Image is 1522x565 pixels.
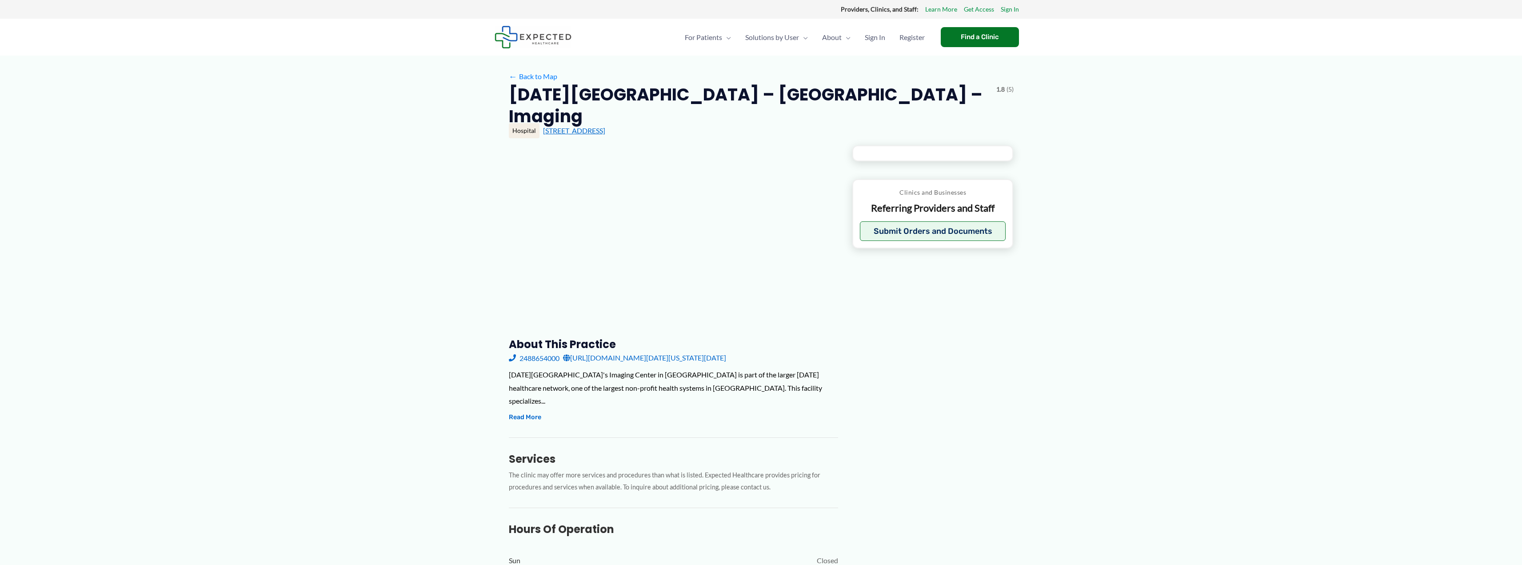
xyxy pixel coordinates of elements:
a: Get Access [964,4,994,15]
a: ←Back to Map [509,70,557,83]
span: Menu Toggle [842,22,851,53]
a: 2488654000 [509,351,559,365]
a: Sign In [1001,4,1019,15]
span: About [822,22,842,53]
span: (5) [1007,84,1014,95]
a: AboutMenu Toggle [815,22,858,53]
h3: About this practice [509,337,838,351]
span: Sign In [865,22,885,53]
p: The clinic may offer more services and procedures than what is listed. Expected Healthcare provid... [509,469,838,493]
a: [STREET_ADDRESS] [543,126,605,135]
p: Referring Providers and Staff [860,202,1006,215]
a: Register [892,22,932,53]
h3: Hours of Operation [509,522,838,536]
a: [URL][DOMAIN_NAME][DATE][US_STATE][DATE] [563,351,726,365]
span: 1.8 [996,84,1005,95]
p: Clinics and Businesses [860,187,1006,198]
h3: Services [509,452,838,466]
button: Read More [509,412,541,423]
span: Solutions by User [745,22,799,53]
span: ← [509,72,517,80]
span: Menu Toggle [722,22,731,53]
a: Sign In [858,22,892,53]
span: Register [899,22,925,53]
a: Find a Clinic [941,27,1019,47]
div: [DATE][GEOGRAPHIC_DATA]'s Imaging Center in [GEOGRAPHIC_DATA] is part of the larger [DATE] health... [509,368,838,408]
h2: [DATE][GEOGRAPHIC_DATA] – [GEOGRAPHIC_DATA] – Imaging [509,84,989,128]
a: For PatientsMenu Toggle [678,22,738,53]
div: Hospital [509,123,539,138]
img: Expected Healthcare Logo - side, dark font, small [495,26,571,48]
a: Solutions by UserMenu Toggle [738,22,815,53]
a: Learn More [925,4,957,15]
strong: Providers, Clinics, and Staff: [841,5,919,13]
span: Menu Toggle [799,22,808,53]
button: Submit Orders and Documents [860,221,1006,241]
nav: Primary Site Navigation [678,22,932,53]
span: For Patients [685,22,722,53]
